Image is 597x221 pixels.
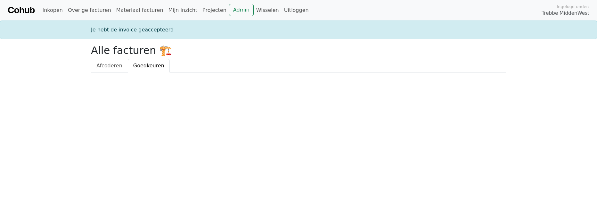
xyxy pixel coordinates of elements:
[91,59,128,72] a: Afcoderen
[166,4,200,17] a: Mijn inzicht
[254,4,282,17] a: Wisselen
[133,63,164,69] span: Goedkeuren
[87,26,510,34] div: Je hebt de invoice geaccepteerd
[96,63,122,69] span: Afcoderen
[91,44,506,56] h2: Alle facturen 🏗️
[229,4,254,16] a: Admin
[200,4,229,17] a: Projecten
[40,4,65,17] a: Inkopen
[8,3,35,18] a: Cohub
[65,4,114,17] a: Overige facturen
[114,4,166,17] a: Materiaal facturen
[282,4,311,17] a: Uitloggen
[557,4,589,10] span: Ingelogd onder:
[542,10,589,17] span: Trebbe MiddenWest
[128,59,170,72] a: Goedkeuren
